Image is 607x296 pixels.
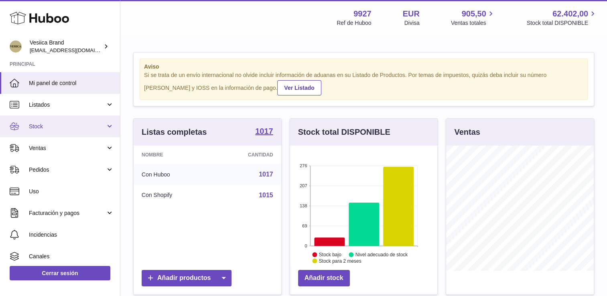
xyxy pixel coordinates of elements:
[29,166,106,174] span: Pedidos
[255,127,273,135] strong: 1017
[300,183,307,188] text: 207
[144,71,583,95] div: Si se trata de un envío internacional no olvide incluir información de aduanas en su Listado de P...
[337,19,371,27] div: Ref de Huboo
[142,270,231,286] a: Añadir productos
[527,19,597,27] span: Stock total DISPONIBLE
[451,8,495,27] a: 905,50 Ventas totales
[302,223,307,228] text: 69
[300,163,307,168] text: 276
[29,123,106,130] span: Stock
[319,252,341,257] text: Stock bajo
[259,192,273,199] a: 1015
[355,252,408,257] text: Nivel adecuado de stock
[29,253,114,260] span: Canales
[30,47,118,53] span: [EMAIL_ADDRESS][DOMAIN_NAME]
[134,164,212,185] td: Con Huboo
[298,127,390,138] h3: Stock total DISPONIBLE
[212,146,281,164] th: Cantidad
[454,127,480,138] h3: Ventas
[29,209,106,217] span: Facturación y pagos
[277,80,321,95] a: Ver Listado
[300,203,307,208] text: 138
[29,101,106,109] span: Listados
[134,146,212,164] th: Nombre
[319,258,361,264] text: Stock para 2 meses
[305,243,307,248] text: 0
[462,8,486,19] span: 905,50
[404,19,420,27] div: Divisa
[552,8,588,19] span: 62.402,00
[527,8,597,27] a: 62.402,00 Stock total DISPONIBLE
[142,127,207,138] h3: Listas completas
[29,144,106,152] span: Ventas
[29,188,114,195] span: Uso
[298,270,350,286] a: Añadir stock
[10,41,22,53] img: logistic@vesiica.com
[353,8,372,19] strong: 9927
[29,231,114,239] span: Incidencias
[259,171,273,178] a: 1017
[30,39,102,54] div: Vesiica Brand
[255,127,273,137] a: 1017
[29,79,114,87] span: Mi panel de control
[134,185,212,206] td: Con Shopify
[403,8,420,19] strong: EUR
[451,19,495,27] span: Ventas totales
[10,266,110,280] a: Cerrar sesión
[144,63,583,71] strong: Aviso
